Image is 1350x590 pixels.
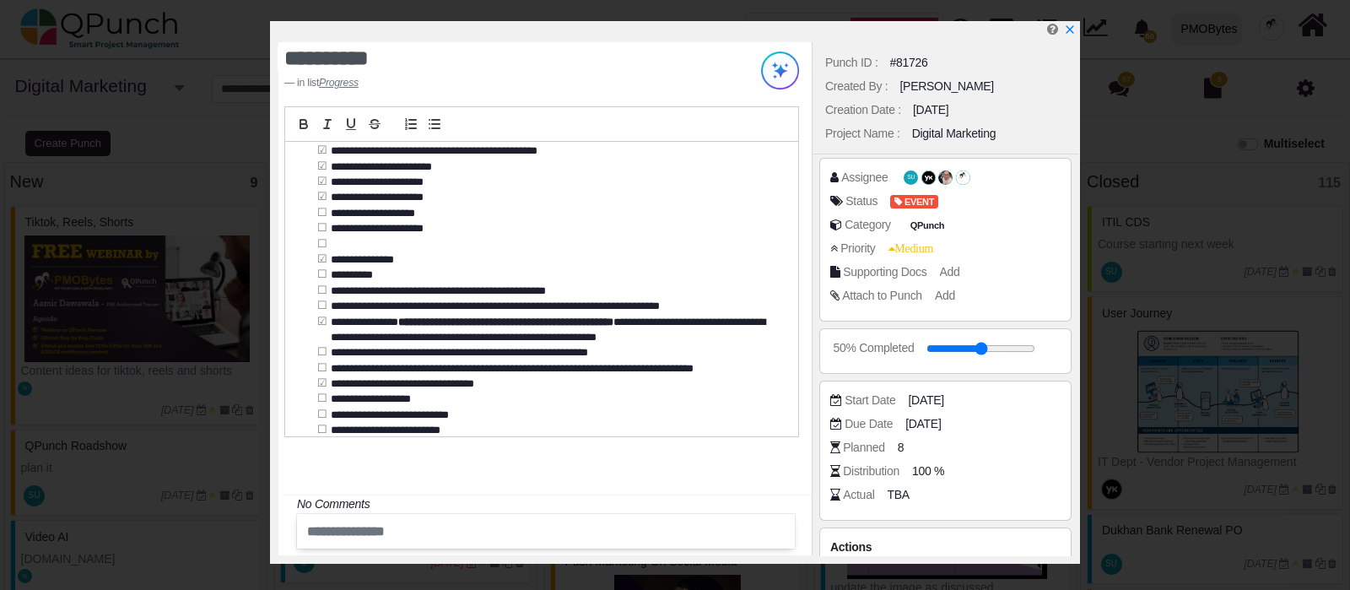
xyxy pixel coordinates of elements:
div: Attach to Punch [842,287,922,305]
img: Try writing with AI [761,51,799,89]
img: avatar [938,171,953,185]
a: x [1064,23,1076,36]
div: Digital Marketing [912,125,996,143]
div: 50% Completed [834,339,915,357]
div: Assignee [841,169,888,187]
span: 8 [898,439,904,457]
div: [DATE] [913,101,948,119]
span: EVENT [890,195,937,209]
span: Actions [830,540,872,554]
div: Punch ID : [825,54,878,72]
footer: in list [284,75,709,90]
span: Medium [888,242,934,254]
span: [DATE] [905,415,941,433]
span: Add [940,265,960,279]
div: Creation Date : [825,101,901,119]
cite: Source Title [319,77,359,89]
div: Distribution [843,463,899,480]
div: Supporting Docs [843,263,926,281]
div: #81726 [890,54,928,72]
span: Yaasar [921,171,936,185]
u: Progress [319,77,359,89]
span: QPunch [906,219,948,233]
i: Help [1047,23,1058,35]
svg: x [1064,24,1076,35]
div: Project Name : [825,125,900,143]
img: avatar [956,171,970,185]
span: Tousiq [938,171,953,185]
div: Created By : [825,78,888,95]
span: 100 % [912,463,944,480]
div: Priority [840,240,875,257]
span: Add [935,289,955,302]
span: TBA [887,486,909,504]
span: [DATE] [908,392,943,409]
i: No Comments [297,497,370,511]
span: SU [907,175,915,181]
div: Planned [843,439,884,457]
div: [PERSON_NAME] [899,78,994,95]
div: Category [845,216,891,234]
div: Start Date [845,392,895,409]
img: avatar [921,171,936,185]
div: Status [845,192,877,210]
span: Aamir Pmobytes [956,171,970,185]
span: Safi Ullah [904,171,918,185]
span: <div><span class="badge badge-secondary" style="background-color: #F44E3B"> <i class="fa fa-tag p... [890,192,937,210]
div: Actual [843,486,874,504]
div: Due Date [845,415,893,433]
